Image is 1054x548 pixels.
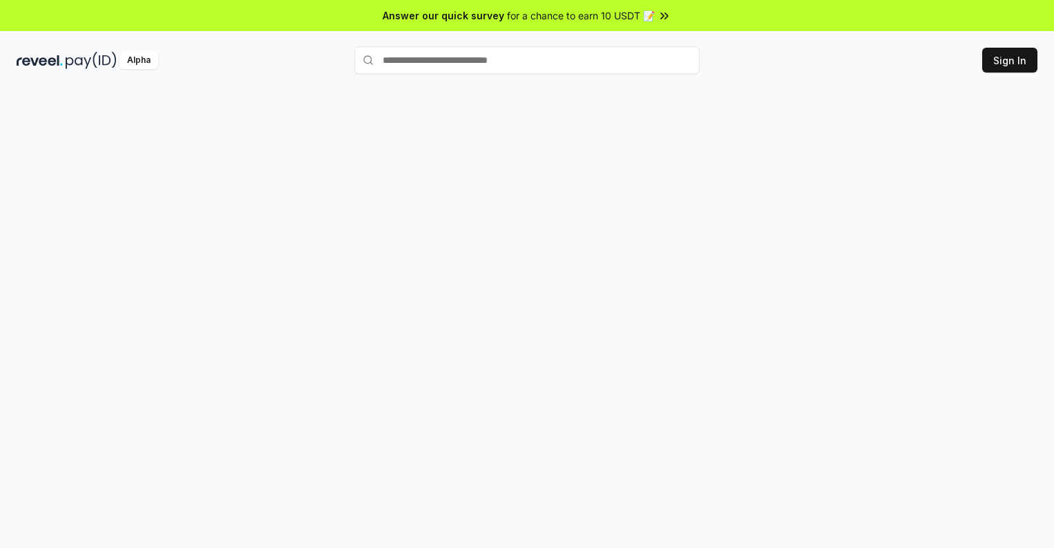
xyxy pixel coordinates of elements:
[982,48,1037,73] button: Sign In
[17,52,63,69] img: reveel_dark
[507,8,655,23] span: for a chance to earn 10 USDT 📝
[66,52,117,69] img: pay_id
[119,52,158,69] div: Alpha
[383,8,504,23] span: Answer our quick survey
